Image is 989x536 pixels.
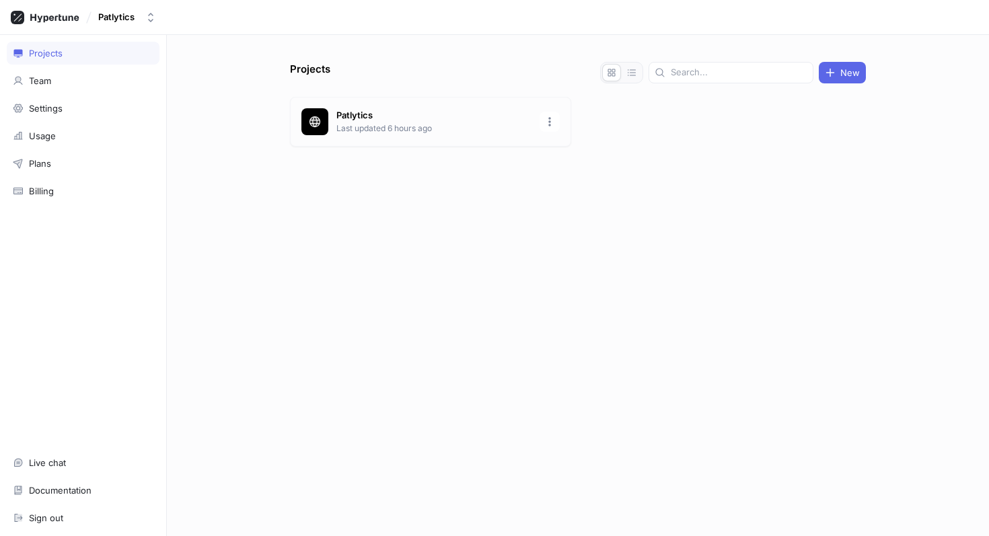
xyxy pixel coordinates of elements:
[7,42,159,65] a: Projects
[7,152,159,175] a: Plans
[93,6,161,28] button: Patlytics
[29,48,63,59] div: Projects
[29,485,91,496] div: Documentation
[7,97,159,120] a: Settings
[29,457,66,468] div: Live chat
[29,103,63,114] div: Settings
[336,122,532,135] p: Last updated 6 hours ago
[98,11,135,23] div: Patlytics
[336,109,532,122] p: Patlytics
[7,479,159,502] a: Documentation
[819,62,866,83] button: New
[29,75,51,86] div: Team
[7,180,159,202] a: Billing
[671,66,807,79] input: Search...
[7,124,159,147] a: Usage
[840,69,860,77] span: New
[29,158,51,169] div: Plans
[7,69,159,92] a: Team
[29,512,63,523] div: Sign out
[29,130,56,141] div: Usage
[290,62,330,83] p: Projects
[29,186,54,196] div: Billing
